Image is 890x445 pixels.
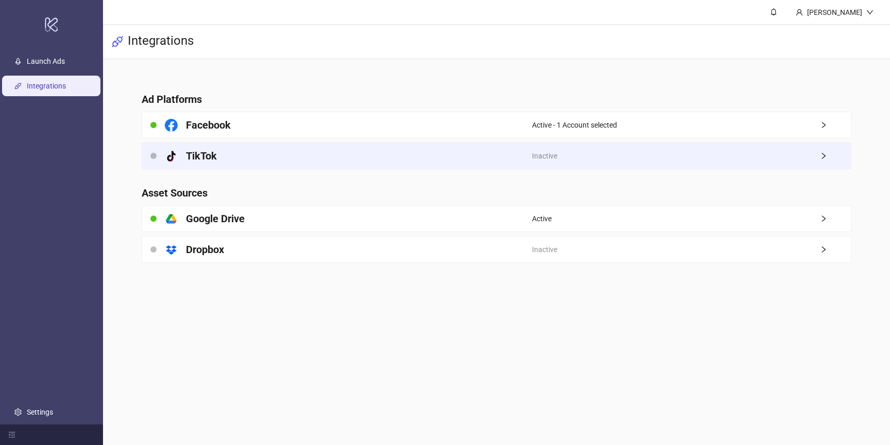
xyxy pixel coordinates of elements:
h4: Facebook [186,118,231,132]
h4: Google Drive [186,211,245,226]
h3: Integrations [128,33,194,50]
a: DropboxInactiveright [142,236,851,263]
span: Active - 1 Account selected [532,119,617,131]
div: [PERSON_NAME] [803,7,866,18]
span: api [111,35,124,48]
span: Active [532,213,552,224]
a: Integrations [27,82,66,90]
h4: TikTok [186,149,217,163]
span: down [866,9,874,16]
span: right [820,246,851,253]
span: right [820,152,851,159]
span: Inactive [532,150,557,162]
span: bell [770,8,777,15]
a: Google DriveActiveright [142,205,851,232]
span: menu-fold [8,431,15,438]
span: Inactive [532,244,557,255]
h4: Dropbox [186,242,224,257]
h4: Ad Platforms [142,92,851,106]
span: user [796,9,803,16]
a: TikTokInactiveright [142,143,851,169]
a: Settings [27,408,53,416]
h4: Asset Sources [142,186,851,200]
span: right [820,215,851,222]
a: Launch Ads [27,57,65,65]
span: right [820,121,851,129]
a: FacebookActive - 1 Account selectedright [142,112,851,138]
